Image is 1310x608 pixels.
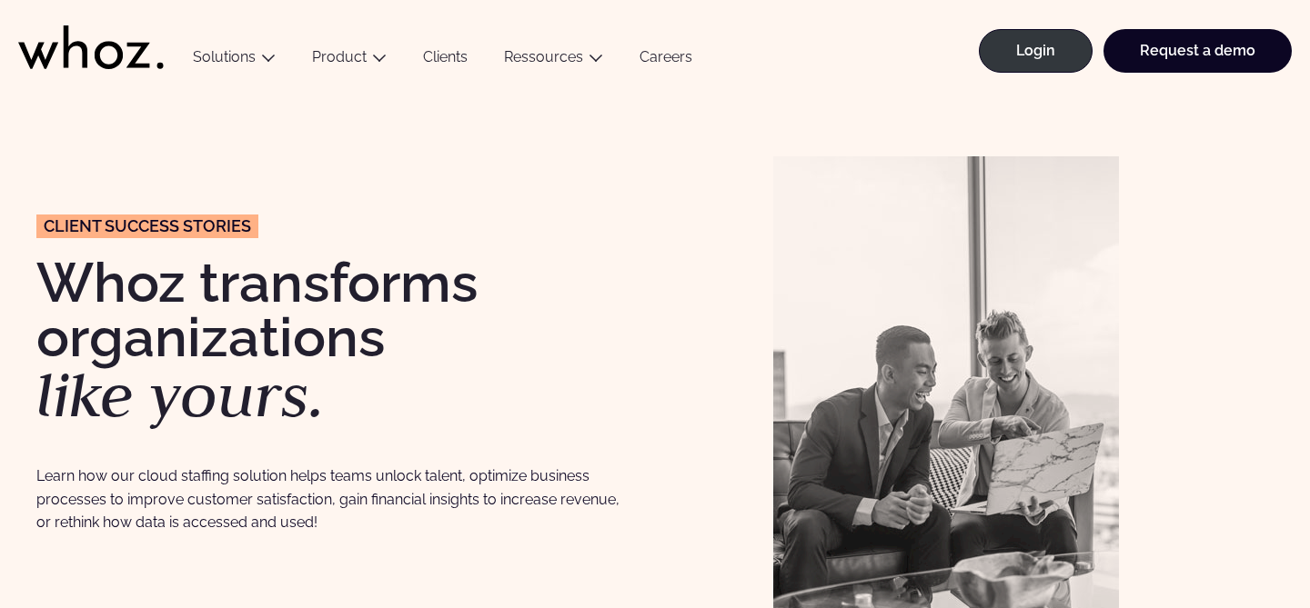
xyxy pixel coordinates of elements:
button: Solutions [175,48,294,73]
a: Careers [621,48,710,73]
button: Product [294,48,405,73]
p: Learn how our cloud staffing solution helps teams unlock talent, optimize business processes to i... [36,464,637,533]
a: Request a demo [1103,29,1292,73]
button: Ressources [486,48,621,73]
a: Clients [405,48,486,73]
a: Ressources [504,48,583,65]
a: Product [312,48,367,65]
em: like yours. [36,354,325,434]
h1: Whoz transforms organizations [36,255,637,426]
a: Login [979,29,1093,73]
span: CLIENT success stories [44,218,251,234]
